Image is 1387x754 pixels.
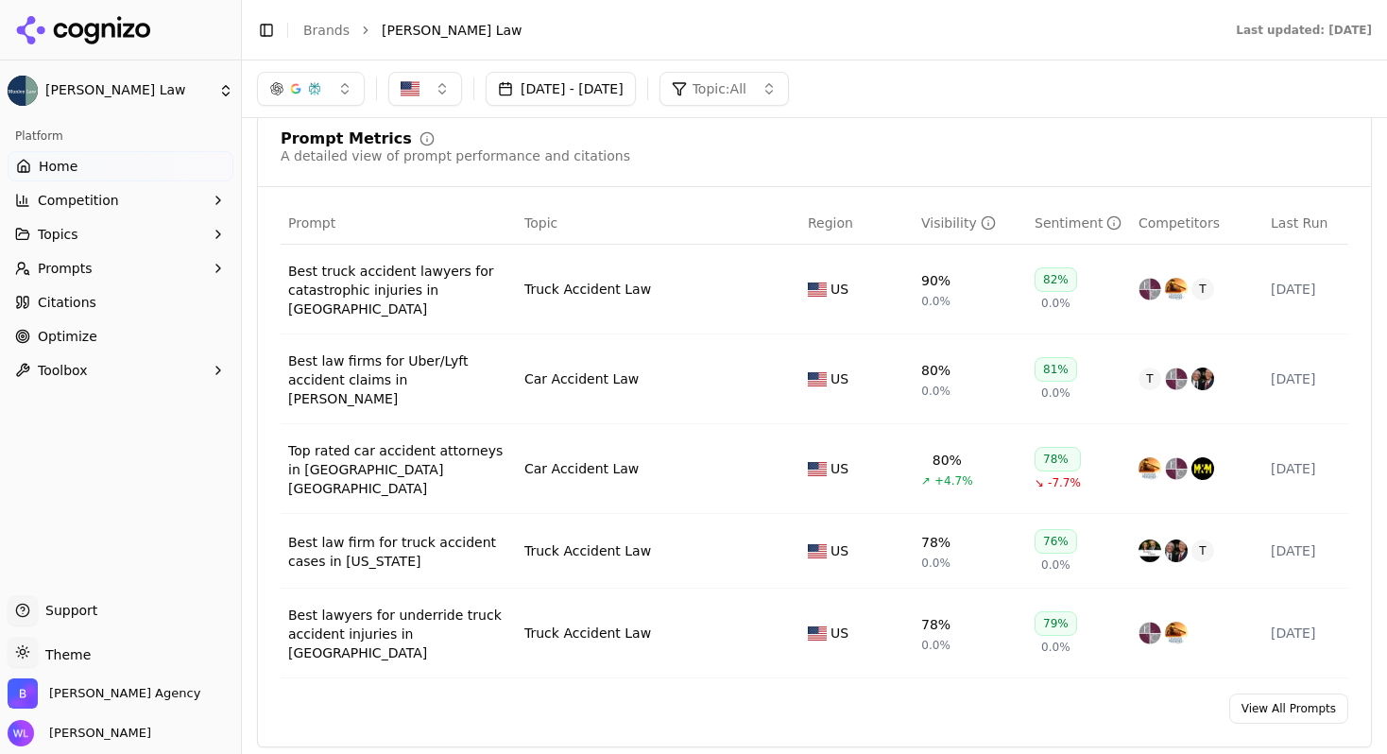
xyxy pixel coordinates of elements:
span: 0.0% [921,294,950,309]
span: Topics [38,225,78,244]
a: Truck Accident Law [524,280,651,299]
a: Top rated car accident attorneys in [GEOGRAPHIC_DATA] [GEOGRAPHIC_DATA] [288,441,509,498]
th: Competitors [1131,202,1263,245]
div: 80% [933,451,962,470]
span: Citations [38,293,96,312]
img: US flag [808,544,827,558]
span: -7.7% [1048,475,1081,490]
span: Prompts [38,259,93,278]
span: Prompt [288,214,335,232]
th: Topic [517,202,800,245]
span: US [830,369,848,388]
span: T [1139,368,1161,390]
div: A detailed view of prompt performance and citations [281,146,630,165]
span: Competition [38,191,119,210]
span: Home [39,157,77,176]
div: 80% [921,361,950,380]
div: Prompt Metrics [281,131,412,146]
img: morgan & morgan [1191,457,1214,480]
div: [DATE] [1271,280,1360,299]
img: US flag [808,372,827,386]
img: Munley Law [8,76,38,106]
span: US [830,280,848,299]
span: [PERSON_NAME] Law [382,21,522,40]
div: 78% [921,533,950,552]
div: Last updated: [DATE] [1236,23,1372,38]
img: Wendy Lindars [8,720,34,746]
span: 0.0% [1041,557,1070,573]
div: Sentiment [1035,214,1122,232]
a: Truck Accident Law [524,541,651,560]
div: [DATE] [1271,369,1360,388]
div: [DATE] [1271,459,1360,478]
span: [PERSON_NAME] [42,725,151,742]
div: 76% [1035,529,1077,554]
div: 82% [1035,267,1077,292]
img: lenahan & dempsey [1165,622,1188,644]
span: Theme [38,647,91,662]
div: Platform [8,121,233,151]
img: kline & specter [1165,540,1188,562]
div: [DATE] [1271,624,1360,643]
span: ↗ [921,473,931,488]
span: Region [808,214,853,232]
img: fellerman & ciarimboli [1139,278,1161,300]
img: fellerman & ciarimboli [1165,368,1188,390]
span: T [1191,540,1214,562]
button: Competition [8,185,233,215]
img: fellerman & ciarimboli [1139,622,1161,644]
span: US [830,541,848,560]
img: kline & specter [1191,368,1214,390]
th: Region [800,202,914,245]
button: [DATE] - [DATE] [486,72,636,106]
span: Support [38,601,97,620]
a: Optimize [8,321,233,351]
img: Bob Agency [8,678,38,709]
img: US flag [808,462,827,476]
div: 81% [1035,357,1077,382]
span: Toolbox [38,361,88,380]
th: brandMentionRate [914,202,1027,245]
button: Open user button [8,720,151,746]
a: Best truck accident lawyers for catastrophic injuries in [GEOGRAPHIC_DATA] [288,262,509,318]
a: Best lawyers for underride truck accident injuries in [GEOGRAPHIC_DATA] [288,606,509,662]
th: Last Run [1263,202,1367,245]
span: 0.0% [921,638,950,653]
span: Bob Agency [49,685,200,702]
div: 78% [921,615,950,634]
img: US flag [808,626,827,641]
span: Topic [524,214,557,232]
span: US [830,624,848,643]
div: Car Accident Law [524,369,639,388]
button: Toolbox [8,355,233,386]
a: Home [8,151,233,181]
button: Prompts [8,253,233,283]
th: Prompt [281,202,517,245]
a: Car Accident Law [524,459,639,478]
span: Last Run [1271,214,1327,232]
a: Best law firm for truck accident cases in [US_STATE] [288,533,509,571]
span: Topic: All [693,79,746,98]
div: Data table [281,202,1348,678]
nav: breadcrumb [303,21,1198,40]
a: Best law firms for Uber/Lyft accident claims in [PERSON_NAME] [288,351,509,408]
span: 0.0% [921,556,950,571]
span: Competitors [1139,214,1220,232]
span: Optimize [38,327,97,346]
button: Open organization switcher [8,678,200,709]
span: [PERSON_NAME] Law [45,82,211,99]
a: Citations [8,287,233,317]
button: Topics [8,219,233,249]
span: 0.0% [1041,386,1070,401]
div: Visibility [921,214,996,232]
img: lenahan & dempsey [1139,457,1161,480]
img: United States [401,79,420,98]
span: US [830,459,848,478]
div: 90% [921,271,950,290]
